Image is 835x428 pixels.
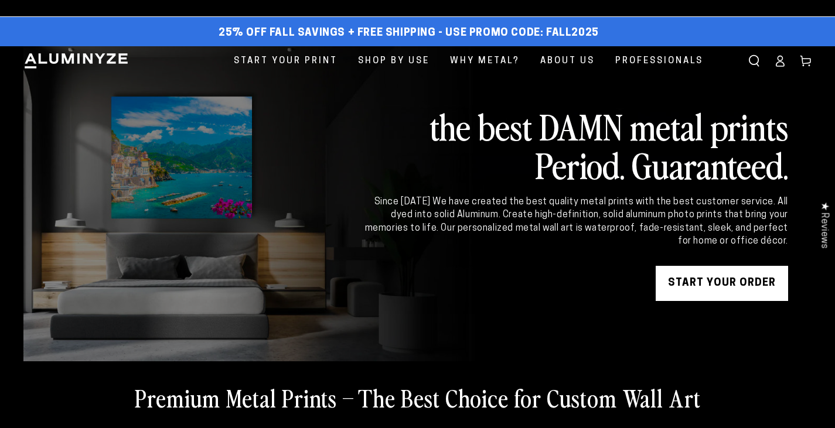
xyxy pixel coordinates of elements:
[441,46,529,76] a: Why Metal?
[656,266,788,301] a: START YOUR Order
[450,53,520,69] span: Why Metal?
[741,48,767,74] summary: Search our site
[363,107,788,184] h2: the best DAMN metal prints Period. Guaranteed.
[615,53,703,69] span: Professionals
[349,46,438,76] a: Shop By Use
[363,196,788,248] div: Since [DATE] We have created the best quality metal prints with the best customer service. All dy...
[813,193,835,258] div: Click to open Judge.me floating reviews tab
[135,382,701,413] h2: Premium Metal Prints – The Best Choice for Custom Wall Art
[23,52,129,70] img: Aluminyze
[225,46,346,76] a: Start Your Print
[219,27,599,40] span: 25% off FALL Savings + Free Shipping - Use Promo Code: FALL2025
[234,53,338,69] span: Start Your Print
[606,46,712,76] a: Professionals
[358,53,430,69] span: Shop By Use
[540,53,595,69] span: About Us
[531,46,604,76] a: About Us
